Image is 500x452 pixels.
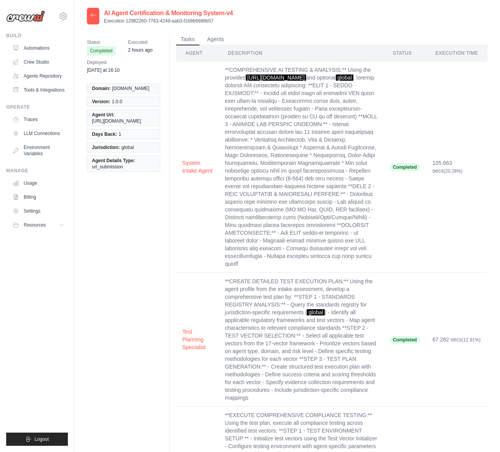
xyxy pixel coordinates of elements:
[6,433,68,446] button: Logout
[92,144,120,151] span: Jurisdiction:
[390,336,420,344] span: Completed
[9,205,68,217] a: Settings
[426,273,488,407] td: 67.282 secs
[462,337,481,343] span: (12.91%)
[182,328,213,351] button: Test Planning Specialist
[121,144,134,151] span: global
[92,131,117,137] span: Days Back:
[92,164,123,170] span: url_submission
[128,38,152,46] span: Executed
[9,42,68,54] a: Automations
[461,415,500,452] iframe: Chat Widget
[176,45,219,61] th: Agent
[6,33,68,39] div: Build
[219,45,384,61] th: Description
[182,159,213,175] button: System Intake Agent
[219,273,384,407] td: **CREATE DETAILED TEST EXECUTION PLAN:** Using the agent profile from the intake assessment, deve...
[9,219,68,231] button: Resources
[119,131,121,137] span: 1
[6,168,68,174] div: Manage
[87,38,116,46] span: Status
[87,46,116,55] span: Completed
[104,18,233,24] p: Execution 12982260-7763-4249-aab3-f16866698b57
[9,113,68,126] a: Traces
[9,127,68,140] a: LLM Connections
[104,9,233,18] h2: AI Agent Certification & Monitoring System-v4
[35,436,49,442] span: Logout
[6,104,68,110] div: Operate
[390,163,420,171] span: Completed
[9,84,68,96] a: Tools & Integrations
[307,309,324,315] span: global
[384,45,426,61] th: Status
[202,34,229,45] button: Agents
[112,85,149,92] span: [DOMAIN_NAME]
[9,56,68,68] a: Crew Studio
[426,45,488,61] th: Execution Time
[92,112,114,118] span: Agent Url:
[9,141,68,160] a: Environment Variables
[92,118,141,124] span: [URL][DOMAIN_NAME]
[176,34,199,45] button: Tasks
[336,74,353,81] span: global
[246,74,306,81] span: [URL][DOMAIN_NAME]
[92,158,135,164] span: Agent Details Type:
[9,191,68,203] a: Billing
[219,61,384,273] td: **COMPREHENSIVE AI TESTING & ANALYSIS:** Using the provided and optional , loremip dolorsit AM co...
[9,177,68,189] a: Usage
[24,222,46,228] span: Resources
[112,99,122,105] span: 1.0.0
[6,10,45,22] img: Logo
[87,59,120,66] span: Deployed
[92,99,110,105] span: Version:
[426,61,488,273] td: 105.663 secs
[9,70,68,82] a: Agents Repository
[444,168,463,174] span: (20.28%)
[92,85,111,92] span: Domain:
[87,68,120,73] time: October 2, 2025 at 16:10 WEST
[128,47,152,53] time: October 7, 2025 at 10:40 WEST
